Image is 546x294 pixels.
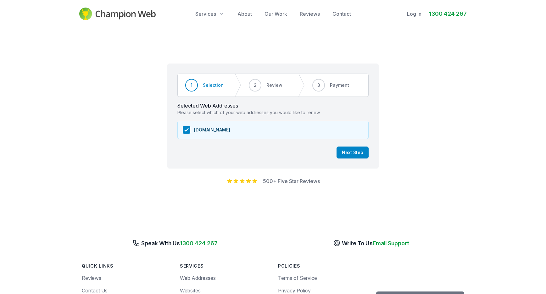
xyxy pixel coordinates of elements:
span: Payment [330,82,349,88]
a: Websites [180,287,201,294]
a: Reviews [82,275,101,281]
a: Privacy Policy [278,287,311,294]
span: Review [266,82,282,88]
span: Email Support [373,240,409,247]
span: 3 [317,82,320,88]
a: Log In [407,10,421,18]
a: Contact Us [82,287,108,294]
a: 1300 424 267 [429,9,467,18]
a: Terms of Service [278,275,317,281]
a: Speak With Us1300 424 267 [132,240,218,247]
h3: Policies [278,263,366,269]
span: 1300 424 267 [180,240,218,247]
a: Our Work [265,10,287,18]
a: Contact [332,10,351,18]
nav: Progress [177,74,369,97]
a: About [237,10,252,18]
a: Reviews [300,10,320,18]
span: Services [195,10,216,18]
span: Selection [203,82,224,88]
label: Selected Web Addresses [177,103,238,109]
a: Web Addresses [180,275,216,281]
span: 1 [191,82,192,88]
a: Write To UsEmail Support [333,240,409,247]
span: [DOMAIN_NAME] [194,127,230,133]
img: Champion Web [79,8,156,20]
p: Please select which of your web addresses you would like to renew [177,109,369,116]
button: Next Step [337,147,369,158]
h3: Quick Links [82,263,170,269]
button: Services [195,10,225,18]
a: 500+ Five Star Reviews [263,178,320,184]
h3: Services [180,263,268,269]
span: 2 [254,82,257,88]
